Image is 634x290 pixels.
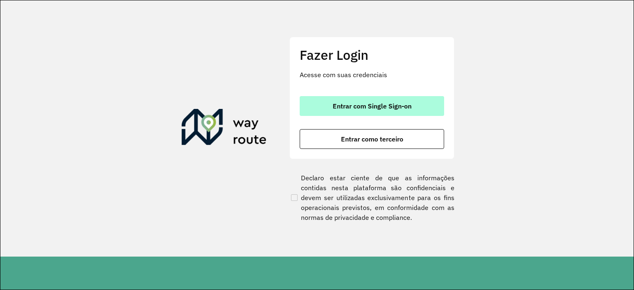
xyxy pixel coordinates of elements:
label: Declaro estar ciente de que as informações contidas nesta plataforma são confidenciais e devem se... [289,173,454,222]
img: Roteirizador AmbevTech [182,109,267,149]
button: button [300,96,444,116]
span: Entrar com Single Sign-on [333,103,412,109]
span: Entrar como terceiro [341,136,403,142]
button: button [300,129,444,149]
h2: Fazer Login [300,47,444,63]
p: Acesse com suas credenciais [300,70,444,80]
